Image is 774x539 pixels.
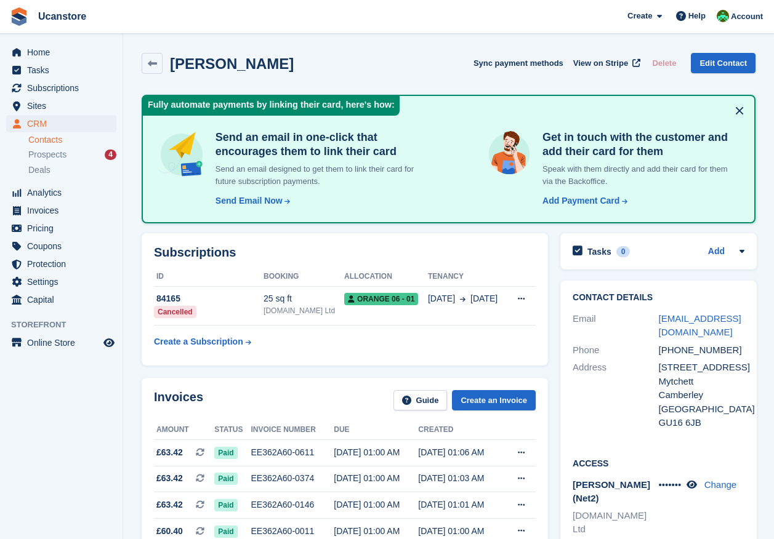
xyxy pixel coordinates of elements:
[251,525,334,538] div: EE362A60-0011
[418,420,502,440] th: Created
[27,202,101,219] span: Invoices
[251,420,334,440] th: Invoice number
[704,479,737,490] a: Change
[6,334,116,351] a: menu
[418,446,502,459] div: [DATE] 01:06 AM
[6,44,116,61] a: menu
[27,291,101,308] span: Capital
[264,267,344,287] th: Booking
[154,306,196,318] div: Cancelled
[6,238,116,255] a: menu
[27,273,101,290] span: Settings
[659,343,745,357] div: [PHONE_NUMBER]
[708,245,725,259] a: Add
[717,10,729,22] img: Leanne Tythcott
[251,498,334,511] div: EE362A60-0146
[154,267,264,287] th: ID
[659,402,745,417] div: [GEOGRAPHIC_DATA]
[587,246,611,257] h2: Tasks
[27,220,101,237] span: Pricing
[573,293,744,303] h2: Contact Details
[334,472,418,485] div: [DATE] 01:00 AM
[6,79,116,97] a: menu
[6,220,116,237] a: menu
[691,53,756,73] a: Edit Contact
[486,130,533,177] img: get-in-touch-e3e95b6451f4e49772a6039d3abdde126589d6f45a760754adfa51be33bf0f70.svg
[27,62,101,79] span: Tasks
[251,472,334,485] div: EE362A60-0374
[659,479,682,490] span: •••••••
[27,184,101,201] span: Analytics
[6,273,116,290] a: menu
[6,97,116,114] a: menu
[105,150,116,160] div: 4
[28,164,50,176] span: Deals
[573,343,659,357] div: Phone
[10,7,28,26] img: stora-icon-8386f47178a22dfd0bd8f6a31ec36ba5ce8667c1dd55bd0f319d3a0aa187defe.svg
[659,313,741,338] a: [EMAIL_ADDRESS][DOMAIN_NAME]
[428,292,455,305] span: [DATE]
[214,420,251,440] th: Status
[211,130,437,158] h4: Send an email in one-click that encourages them to link their card
[418,472,502,485] div: [DATE] 01:03 AM
[214,447,237,459] span: Paid
[214,525,237,538] span: Paid
[154,292,264,305] div: 84165
[27,255,101,273] span: Protection
[334,525,418,538] div: [DATE] 01:00 AM
[538,130,740,158] h4: Get in touch with the customer and add their card for them
[27,115,101,132] span: CRM
[688,10,706,22] span: Help
[264,292,344,305] div: 25 sq ft
[659,361,745,375] div: [STREET_ADDRESS]
[102,335,116,350] a: Preview store
[154,420,214,440] th: Amount
[344,293,418,305] span: Orange 06 - 01
[659,388,745,402] div: Camberley
[154,335,243,348] div: Create a Subscription
[573,361,659,430] div: Address
[33,6,91,26] a: Ucanstore
[28,149,67,161] span: Prospects
[334,498,418,511] div: [DATE] 01:00 AM
[28,164,116,177] a: Deals
[393,390,448,410] a: Guide
[156,525,183,538] span: £60.40
[573,57,628,70] span: View on Stripe
[573,479,650,504] span: [PERSON_NAME] (Net2)
[27,79,101,97] span: Subscriptions
[158,130,206,178] img: send-email-b5881ef4c8f827a638e46e229e590028c7e36e3a6c99d2365469aff88783de13.svg
[27,44,101,61] span: Home
[334,446,418,459] div: [DATE] 01:00 AM
[6,62,116,79] a: menu
[6,184,116,201] a: menu
[156,472,183,485] span: £63.42
[568,53,643,73] a: View on Stripe
[27,97,101,114] span: Sites
[154,330,251,353] a: Create a Subscription
[731,10,763,23] span: Account
[334,420,418,440] th: Due
[659,375,745,389] div: Mytchett
[418,525,502,538] div: [DATE] 01:00 AM
[27,334,101,351] span: Online Store
[659,416,745,430] div: GU16 6JB
[538,163,740,187] p: Speak with them directly and add their card for them via the Backoffice.
[6,291,116,308] a: menu
[573,509,659,537] li: [DOMAIN_NAME] Ltd
[27,238,101,255] span: Coupons
[170,55,294,72] h2: [PERSON_NAME]
[211,163,437,187] p: Send an email designed to get them to link their card for future subscription payments.
[452,390,536,410] a: Create an Invoice
[214,473,237,485] span: Paid
[216,194,283,207] div: Send Email Now
[143,96,400,116] div: Fully automate payments by linking their card, here's how:
[6,202,116,219] a: menu
[154,390,203,410] h2: Invoices
[470,292,498,305] span: [DATE]
[154,246,536,260] h2: Subscriptions
[538,194,629,207] a: Add Payment Card
[156,446,183,459] span: £63.42
[542,194,619,207] div: Add Payment Card
[11,319,123,331] span: Storefront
